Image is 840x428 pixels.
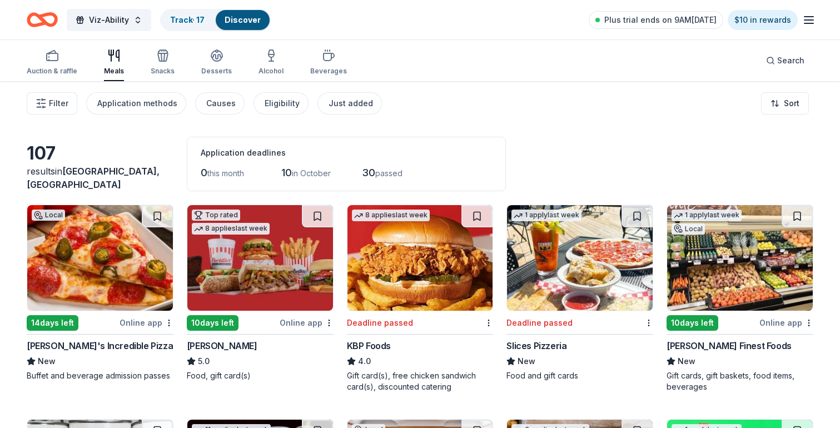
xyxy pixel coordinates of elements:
[27,166,160,190] span: in
[672,223,705,235] div: Local
[195,92,245,115] button: Causes
[86,92,186,115] button: Application methods
[281,167,292,178] span: 10
[506,339,566,352] div: Slices Pizzeria
[151,44,175,81] button: Snacks
[187,315,238,331] div: 10 days left
[589,11,723,29] a: Plus trial ends on 9AM[DATE]
[67,9,151,31] button: Viz-Ability
[358,355,371,368] span: 4.0
[759,316,813,330] div: Online app
[310,67,347,76] div: Beverages
[347,316,413,330] div: Deadline passed
[104,44,124,81] button: Meals
[667,315,718,331] div: 10 days left
[49,97,68,110] span: Filter
[259,67,284,76] div: Alcohol
[27,92,77,115] button: Filter
[507,205,653,311] img: Image for Slices Pizzeria
[27,205,173,311] img: Image for John's Incredible Pizza
[784,97,799,110] span: Sort
[347,339,391,352] div: KBP Foods
[506,316,573,330] div: Deadline passed
[375,168,402,178] span: passed
[201,44,232,81] button: Desserts
[32,210,65,221] div: Local
[27,166,160,190] span: [GEOGRAPHIC_DATA], [GEOGRAPHIC_DATA]
[27,205,173,381] a: Image for John's Incredible PizzaLocal14days leftOnline app[PERSON_NAME]'s Incredible PizzaNewBuf...
[27,165,173,191] div: results
[187,205,333,311] img: Image for Portillo's
[27,339,173,352] div: [PERSON_NAME]'s Incredible Pizza
[757,49,813,72] button: Search
[198,355,210,368] span: 5.0
[259,44,284,81] button: Alcohol
[292,168,331,178] span: in October
[347,205,493,311] img: Image for KBP Foods
[192,223,270,235] div: 8 applies last week
[678,355,695,368] span: New
[518,355,535,368] span: New
[170,15,205,24] a: Track· 17
[506,205,653,381] a: Image for Slices Pizzeria1 applylast weekDeadline passedSlices PizzeriaNewFood and gift cards
[672,210,742,221] div: 1 apply last week
[27,7,58,33] a: Home
[187,339,257,352] div: [PERSON_NAME]
[160,9,271,31] button: Track· 17Discover
[310,44,347,81] button: Beverages
[506,370,653,381] div: Food and gift cards
[352,210,430,221] div: 8 applies last week
[201,167,207,178] span: 0
[97,97,177,110] div: Application methods
[89,13,129,27] span: Viz-Ability
[265,97,300,110] div: Eligibility
[104,67,124,76] div: Meals
[27,67,77,76] div: Auction & raffle
[777,54,804,67] span: Search
[187,370,334,381] div: Food, gift card(s)
[667,205,813,392] a: Image for Jensen’s Finest Foods1 applylast weekLocal10days leftOnline app[PERSON_NAME] Finest Foo...
[207,168,244,178] span: this month
[120,316,173,330] div: Online app
[151,67,175,76] div: Snacks
[280,316,334,330] div: Online app
[362,167,375,178] span: 30
[27,142,173,165] div: 107
[317,92,382,115] button: Just added
[201,146,492,160] div: Application deadlines
[761,92,809,115] button: Sort
[201,67,232,76] div: Desserts
[347,370,494,392] div: Gift card(s), free chicken sandwich card(s), discounted catering
[511,210,581,221] div: 1 apply last week
[27,315,78,331] div: 14 days left
[206,97,236,110] div: Causes
[187,205,334,381] a: Image for Portillo'sTop rated8 applieslast week10days leftOnline app[PERSON_NAME]5.0Food, gift ca...
[192,210,240,221] div: Top rated
[254,92,309,115] button: Eligibility
[667,339,792,352] div: [PERSON_NAME] Finest Foods
[667,205,813,311] img: Image for Jensen’s Finest Foods
[728,10,798,30] a: $10 in rewards
[38,355,56,368] span: New
[27,370,173,381] div: Buffet and beverage admission passes
[667,370,813,392] div: Gift cards, gift baskets, food items, beverages
[329,97,373,110] div: Just added
[27,44,77,81] button: Auction & raffle
[347,205,494,392] a: Image for KBP Foods8 applieslast weekDeadline passedKBP Foods4.0Gift card(s), free chicken sandwi...
[604,13,717,27] span: Plus trial ends on 9AM[DATE]
[225,15,261,24] a: Discover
